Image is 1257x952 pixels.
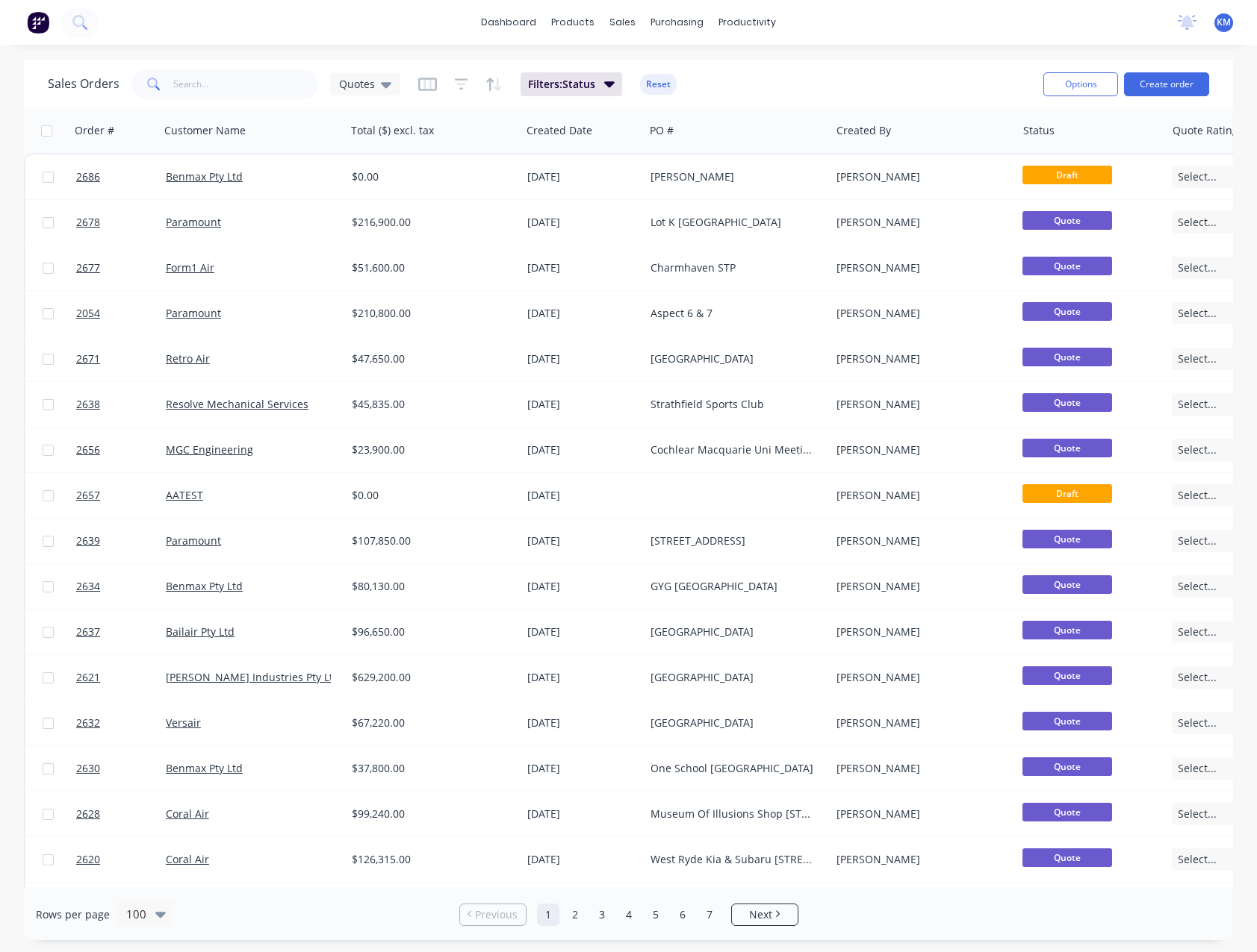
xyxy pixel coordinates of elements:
[1178,670,1217,685] span: Select...
[651,579,816,594] div: GYG [GEOGRAPHIC_DATA]
[351,123,434,138] div: Total ($) excl. tax
[76,397,100,412] span: 2638
[837,488,1002,503] div: [PERSON_NAME]
[698,904,721,926] a: Page 7
[837,670,1002,685] div: [PERSON_NAME]
[527,807,639,821] div: [DATE]
[76,488,100,503] span: 2657
[76,200,166,245] a: 2678
[1022,348,1112,366] span: Quote
[544,11,602,34] div: products
[1178,351,1217,366] span: Select...
[1178,624,1217,639] span: Select...
[651,215,816,230] div: Lot K [GEOGRAPHIC_DATA]
[1022,257,1112,275] span: Quote
[527,442,639,457] div: [DATE]
[352,169,507,184] div: $0.00
[352,215,507,230] div: $216,900.00
[76,564,166,609] a: 2634
[76,154,166,199] a: 2686
[527,670,639,685] div: [DATE]
[527,215,639,230] div: [DATE]
[1022,302,1112,321] span: Quote
[166,715,201,730] a: Versair
[1022,621,1112,639] span: Quote
[1178,852,1217,867] span: Select...
[166,807,209,821] a: Coral Air
[76,291,166,336] a: 2054
[527,624,639,639] div: [DATE]
[651,670,816,685] div: [GEOGRAPHIC_DATA]
[166,442,253,457] a: MGC Engineering
[837,397,1002,412] div: [PERSON_NAME]
[527,351,639,366] div: [DATE]
[352,807,507,821] div: $99,240.00
[166,397,308,411] a: Resolve Mechanical Services
[732,907,798,922] a: Next page
[1022,166,1112,184] span: Draft
[1178,488,1217,503] span: Select...
[1178,579,1217,594] span: Select...
[36,907,110,922] span: Rows per page
[76,792,166,836] a: 2628
[76,852,100,867] span: 2620
[166,488,203,502] a: AATEST
[602,11,643,34] div: sales
[837,579,1002,594] div: [PERSON_NAME]
[1022,439,1112,457] span: Quote
[749,907,772,922] span: Next
[527,715,639,730] div: [DATE]
[651,807,816,821] div: Museum Of Illusions Shop [STREET_ADDRESS][PERSON_NAME]
[76,382,166,427] a: 2638
[1022,484,1112,503] span: Draft
[352,761,507,776] div: $37,800.00
[76,746,166,791] a: 2630
[76,610,166,654] a: 2637
[837,123,891,138] div: Created By
[527,852,639,867] div: [DATE]
[76,807,100,821] span: 2628
[837,715,1002,730] div: [PERSON_NAME]
[76,351,100,366] span: 2671
[1022,666,1112,685] span: Quote
[1178,215,1217,230] span: Select...
[527,579,639,594] div: [DATE]
[352,715,507,730] div: $67,220.00
[76,701,166,745] a: 2632
[76,533,100,548] span: 2639
[1178,807,1217,821] span: Select...
[1178,169,1217,184] span: Select...
[1022,848,1112,867] span: Quote
[527,397,639,412] div: [DATE]
[352,442,507,457] div: $23,900.00
[645,904,667,926] a: Page 5
[1178,397,1217,412] span: Select...
[1022,575,1112,594] span: Quote
[166,169,243,184] a: Benmax Pty Ltd
[837,306,1002,321] div: [PERSON_NAME]
[474,11,544,34] a: dashboard
[651,306,816,321] div: Aspect 6 & 7
[651,624,816,639] div: [GEOGRAPHIC_DATA]
[352,397,507,412] div: $45,835.00
[651,260,816,275] div: Charmhaven STP
[1022,530,1112,548] span: Quote
[352,260,507,275] div: $51,600.00
[76,655,166,700] a: 2621
[528,77,595,92] span: Filters: Status
[1022,393,1112,412] span: Quote
[352,670,507,685] div: $629,200.00
[527,169,639,184] div: [DATE]
[76,215,100,230] span: 2678
[166,852,209,866] a: Coral Air
[352,624,507,639] div: $96,650.00
[1023,123,1055,138] div: Status
[651,442,816,457] div: Cochlear Macquarie Uni Meeting Rooms
[166,670,340,684] a: [PERSON_NAME] Industries Pty Ltd
[651,715,816,730] div: [GEOGRAPHIC_DATA]
[166,579,243,593] a: Benmax Pty Ltd
[650,123,674,138] div: PO #
[1178,715,1217,730] span: Select...
[837,533,1002,548] div: [PERSON_NAME]
[651,169,816,184] div: [PERSON_NAME]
